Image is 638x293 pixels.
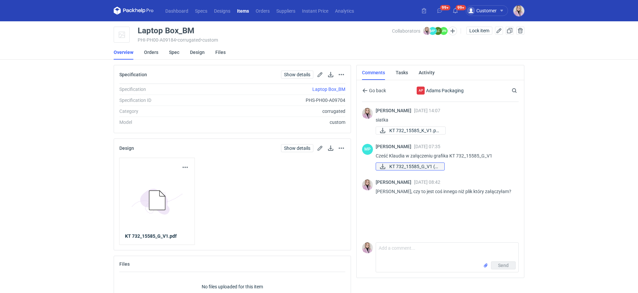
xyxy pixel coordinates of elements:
[434,27,442,35] figcaption: ŁC
[176,37,201,43] span: • corrugated
[448,27,457,35] button: Edit collaborators
[429,27,437,35] figcaption: MP
[362,108,373,119] img: Klaudia Wiśniewska
[376,127,442,135] div: KT 732_15585_K_V1.pdf
[169,45,179,60] a: Spec
[376,162,445,170] a: KT 732_15585_G_V1 (3...
[211,7,234,15] a: Designs
[376,179,414,185] span: [PERSON_NAME]
[234,7,252,15] a: Items
[210,119,345,126] div: custom
[316,71,324,79] button: Edit spec
[362,179,373,190] img: Klaudia Wiśniewska
[450,5,461,16] button: 99+
[144,45,158,60] a: Orders
[417,87,425,95] div: Adams Packaging
[119,261,130,267] h2: Files
[119,108,210,115] div: Category
[376,108,414,113] span: [PERSON_NAME]
[376,187,513,195] p: [PERSON_NAME], czy to jest coś innego niż plik który załączyłam?
[210,108,345,115] div: corrugated
[125,233,177,239] strong: KT 732_15585_G_V1.pdf
[417,87,425,95] figcaption: AP
[368,88,386,93] span: Go back
[506,27,514,35] button: Duplicate Item
[491,261,516,269] button: Send
[281,144,313,152] a: Show details
[510,87,532,95] input: Search
[414,144,440,149] span: [DATE] 07:35
[389,163,439,170] span: KT 732_15585_G_V1 (3...
[119,72,147,77] h2: Specification
[299,7,332,15] a: Instant Price
[423,27,431,35] img: Klaudia Wiśniewska
[119,119,210,126] div: Model
[440,27,448,35] figcaption: MN
[376,144,414,149] span: [PERSON_NAME]
[466,5,513,16] button: Customer
[337,144,345,152] button: Actions
[376,162,442,170] div: KT 732_15585_G_V1 (3).pdf
[119,86,210,93] div: Specification
[414,108,440,113] span: [DATE] 14:07
[181,163,189,171] button: Actions
[281,71,313,79] a: Show details
[362,87,386,95] button: Go back
[467,7,497,15] div: Customer
[396,65,408,80] a: Tasks
[119,97,210,104] div: Specification ID
[392,28,420,34] span: Collaborators
[202,283,263,290] p: No files uploaded for this item
[362,242,373,253] img: Klaudia Wiśniewska
[114,7,154,15] svg: Packhelp Pro
[376,116,513,124] p: siatka
[516,27,524,35] button: Delete item
[119,146,134,151] h2: Design
[513,5,524,16] img: Klaudia Wiśniewska
[337,71,345,79] button: Actions
[114,45,133,60] a: Overview
[408,87,473,95] div: Adams Packaging
[376,127,446,135] a: KT 732_15585_K_V1.pd...
[362,144,373,155] div: Martyna Paroń
[362,144,373,155] figcaption: MP
[125,233,189,239] a: KT 732_15585_G_V1.pdf
[138,37,392,43] div: PHI-PH00-A09184
[192,7,211,15] a: Specs
[252,7,273,15] a: Orders
[419,65,435,80] a: Activity
[312,87,345,92] a: Laptop Box_BM
[466,27,492,35] button: Lock item
[434,5,445,16] button: 99+
[327,144,335,152] button: Download design
[190,45,205,60] a: Design
[469,28,489,33] span: Lock item
[498,263,509,268] span: Send
[332,7,357,15] a: Analytics
[138,27,194,35] div: Laptop Box_BM
[215,45,226,60] a: Files
[201,37,218,43] span: • custom
[362,65,385,80] a: Comments
[414,179,440,185] span: [DATE] 08:42
[273,7,299,15] a: Suppliers
[495,27,503,35] button: Edit item
[389,127,440,134] span: KT 732_15585_K_V1.pd...
[162,7,192,15] a: Dashboard
[376,152,513,160] p: Cześć Klaudia w załączeniu grafika KT 732_15585_G_V1
[327,71,335,79] button: Download specification
[210,97,345,104] div: PHS-PH00-A09704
